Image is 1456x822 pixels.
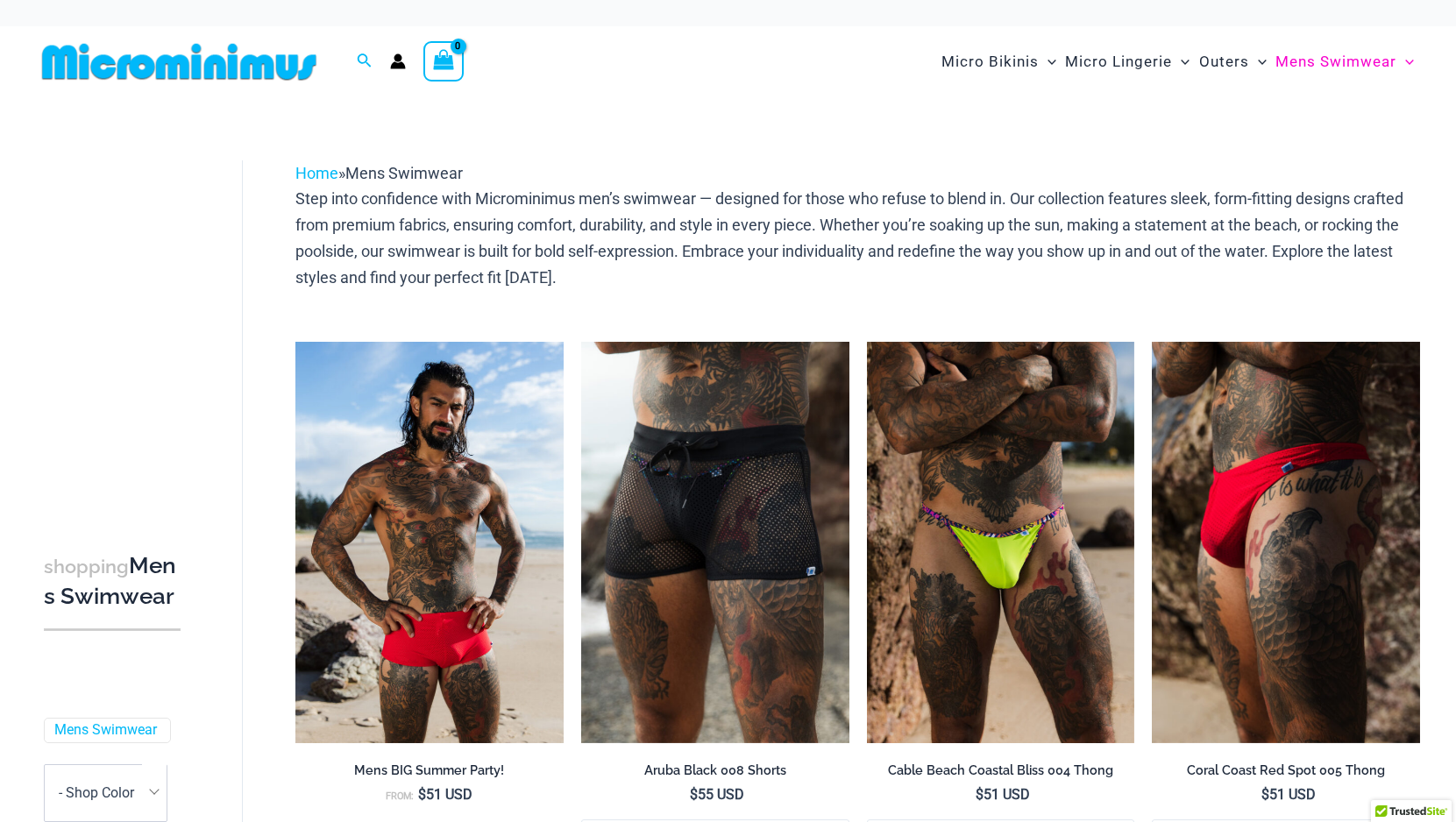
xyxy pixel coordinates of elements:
[581,762,849,779] h2: Aruba Black 008 Shorts
[59,784,134,801] span: - Shop Color
[1172,39,1190,84] span: Menu Toggle
[1061,35,1194,89] a: Micro LingerieMenu ToggleMenu Toggle
[45,765,167,821] span: - Shop Color
[1195,35,1271,89] a: OutersMenu ToggleMenu Toggle
[295,342,564,744] img: Bondi Red Spot 007 Trunks 06
[44,551,181,612] h3: Mens Swimwear
[295,342,564,744] a: Bondi Red Spot 007 Trunks 06Bondi Red Spot 007 Trunks 11Bondi Red Spot 007 Trunks 11
[295,762,564,779] h2: Mens BIG Summer Party!
[295,762,564,785] a: Mens BIG Summer Party!
[423,41,464,81] a: View Shopping Cart, empty
[867,762,1135,779] h2: Cable Beach Coastal Bliss 004 Thong
[867,762,1135,785] a: Cable Beach Coastal Bliss 004 Thong
[357,51,373,73] a: Search icon link
[867,342,1135,744] img: Cable Beach Coastal Bliss 004 Thong 04
[1271,35,1418,89] a: Mens SwimwearMenu ToggleMenu Toggle
[386,790,414,802] span: From:
[54,721,157,740] a: Mens Swimwear
[418,786,472,803] bdi: 51 USD
[867,342,1135,744] a: Cable Beach Coastal Bliss 004 Thong 04Cable Beach Coastal Bliss 004 Thong 05Cable Beach Coastal B...
[44,764,167,822] span: - Shop Color
[418,786,426,803] span: $
[937,35,1061,89] a: Micro BikinisMenu ToggleMenu Toggle
[1152,762,1420,779] h2: Coral Coast Red Spot 005 Thong
[1261,786,1316,803] bdi: 51 USD
[581,342,849,744] img: Aruba Black 008 Shorts 01
[976,786,984,803] span: $
[44,556,129,578] span: shopping
[690,786,744,803] bdi: 55 USD
[1152,342,1420,744] a: Coral Coast Red Spot 005 Thong 11Coral Coast Red Spot 005 Thong 12Coral Coast Red Spot 005 Thong 12
[690,786,698,803] span: $
[1152,762,1420,785] a: Coral Coast Red Spot 005 Thong
[934,32,1421,91] nav: Site Navigation
[1039,39,1056,84] span: Menu Toggle
[1065,39,1172,84] span: Micro Lingerie
[1275,39,1396,84] span: Mens Swimwear
[1199,39,1249,84] span: Outers
[976,786,1030,803] bdi: 51 USD
[1152,342,1420,744] img: Coral Coast Red Spot 005 Thong 11
[1249,39,1267,84] span: Menu Toggle
[44,146,202,497] iframe: TrustedSite Certified
[390,53,406,69] a: Account icon link
[295,164,338,182] a: Home
[295,186,1420,290] p: Step into confidence with Microminimus men’s swimwear — designed for those who refuse to blend in...
[1396,39,1414,84] span: Menu Toggle
[941,39,1039,84] span: Micro Bikinis
[581,762,849,785] a: Aruba Black 008 Shorts
[35,42,323,81] img: MM SHOP LOGO FLAT
[1261,786,1269,803] span: $
[345,164,463,182] span: Mens Swimwear
[581,342,849,744] a: Aruba Black 008 Shorts 01Aruba Black 008 Shorts 02Aruba Black 008 Shorts 02
[295,164,463,182] span: »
